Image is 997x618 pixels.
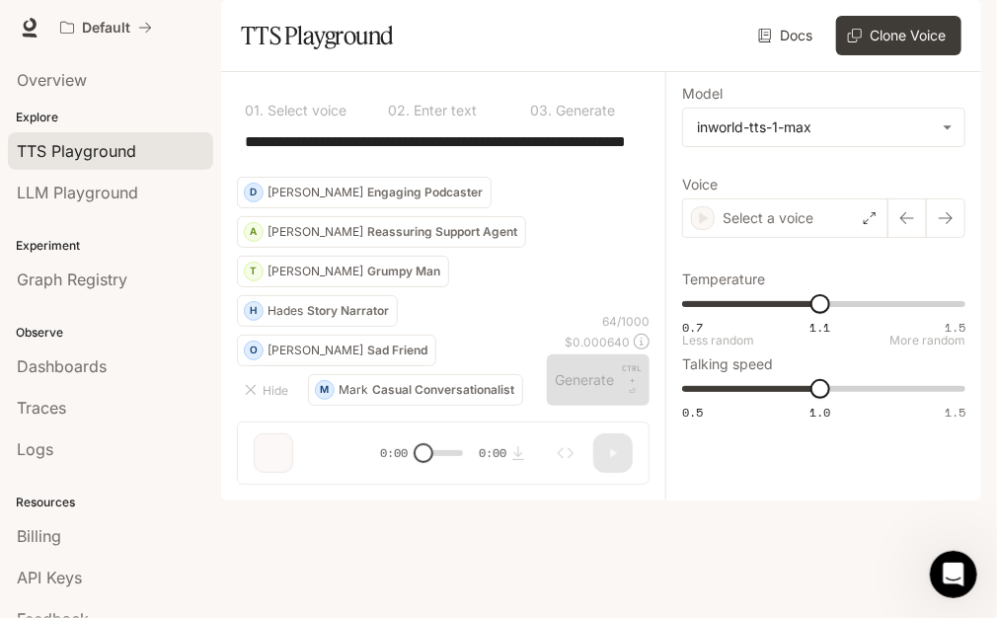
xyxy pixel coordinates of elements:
[945,404,965,421] span: 1.5
[945,319,965,336] span: 1.5
[367,187,483,198] p: Engaging Podcaster
[245,256,263,287] div: T
[682,404,703,421] span: 0.5
[307,305,389,317] p: Story Narrator
[553,104,616,117] p: Generate
[339,384,368,396] p: Mark
[682,319,703,336] span: 0.7
[268,226,363,238] p: [PERSON_NAME]
[410,104,477,117] p: Enter text
[889,335,965,347] p: More random
[264,104,346,117] p: Select voice
[682,357,773,371] p: Talking speed
[268,305,303,317] p: Hades
[245,295,263,327] div: H
[268,345,363,356] p: [PERSON_NAME]
[930,551,977,598] iframe: Intercom live chat
[237,335,436,366] button: O[PERSON_NAME]Sad Friend
[51,8,161,47] button: All workspaces
[682,87,723,101] p: Model
[241,16,394,55] h1: TTS Playground
[367,226,517,238] p: Reassuring Support Agent
[836,16,961,55] button: Clone Voice
[237,216,526,248] button: A[PERSON_NAME]Reassuring Support Agent
[245,104,264,117] p: 0 1 .
[809,319,830,336] span: 1.1
[372,384,514,396] p: Casual Conversationalist
[245,177,263,208] div: D
[682,335,754,347] p: Less random
[367,345,427,356] p: Sad Friend
[237,256,449,287] button: T[PERSON_NAME]Grumpy Man
[367,266,440,277] p: Grumpy Man
[682,178,718,192] p: Voice
[388,104,410,117] p: 0 2 .
[308,374,523,406] button: MMarkCasual Conversationalist
[268,266,363,277] p: [PERSON_NAME]
[245,216,263,248] div: A
[683,109,964,146] div: inworld-tts-1-max
[697,117,933,137] div: inworld-tts-1-max
[682,272,765,286] p: Temperature
[531,104,553,117] p: 0 3 .
[237,295,398,327] button: HHadesStory Narrator
[82,20,130,37] p: Default
[268,187,363,198] p: [PERSON_NAME]
[245,335,263,366] div: O
[723,208,813,228] p: Select a voice
[809,404,830,421] span: 1.0
[316,374,334,406] div: M
[237,177,492,208] button: D[PERSON_NAME]Engaging Podcaster
[237,374,300,406] button: Hide
[754,16,820,55] a: Docs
